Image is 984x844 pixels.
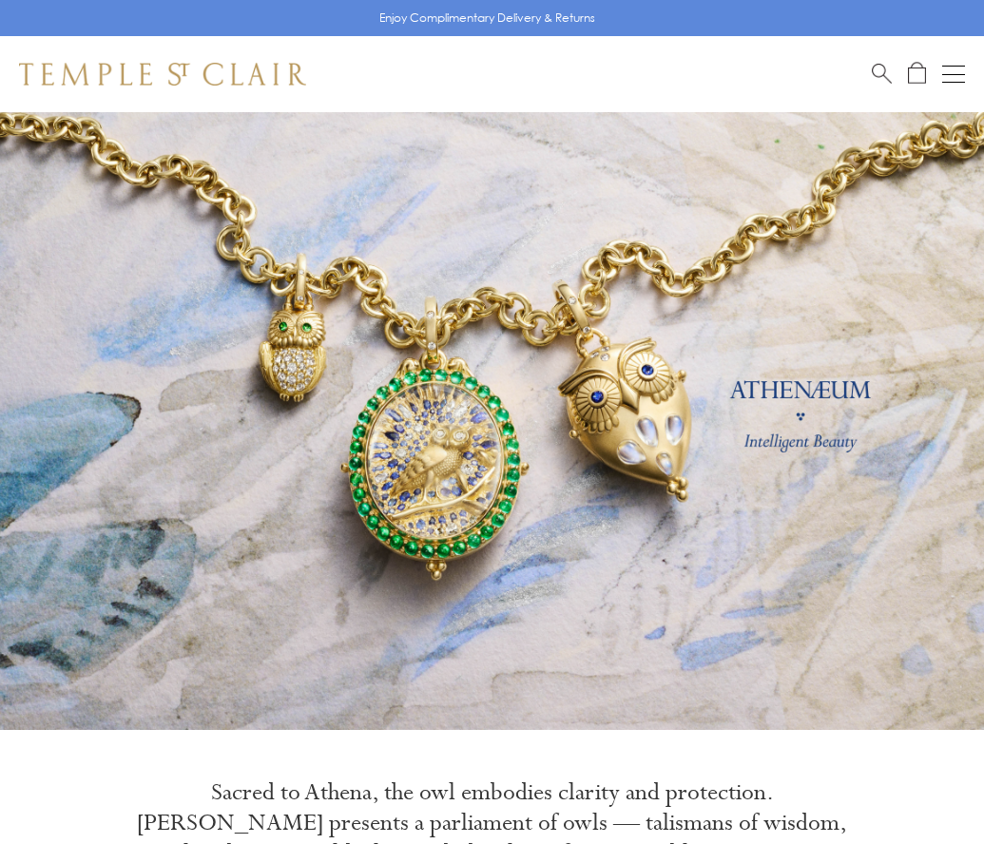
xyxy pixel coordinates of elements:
img: Temple St. Clair [19,63,306,86]
button: Open navigation [942,63,965,86]
p: Enjoy Complimentary Delivery & Returns [379,9,595,28]
a: Open Shopping Bag [908,62,926,86]
a: Search [872,62,892,86]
